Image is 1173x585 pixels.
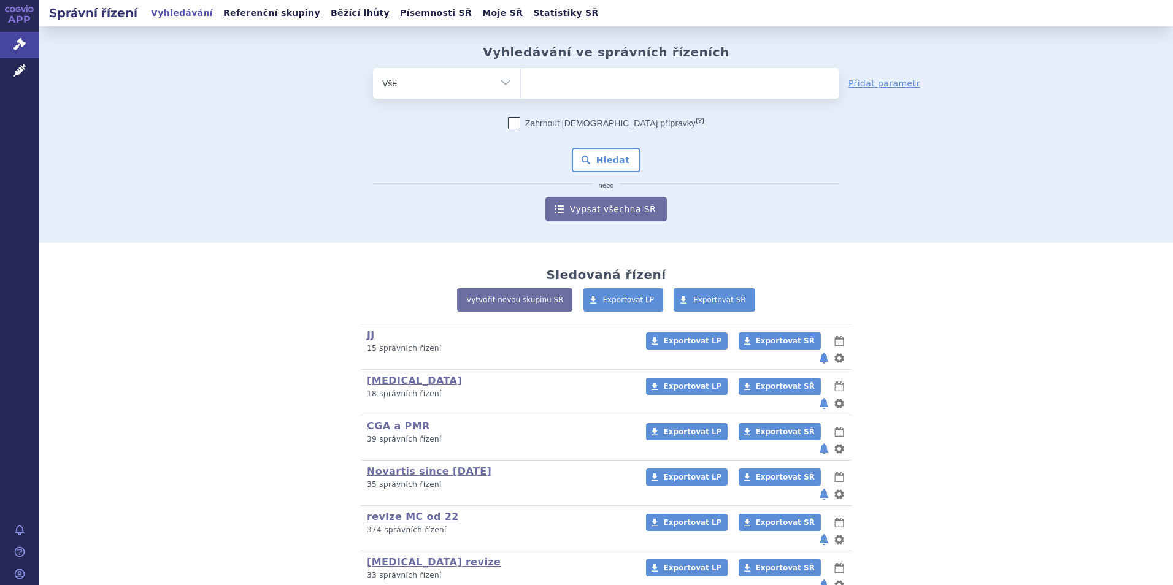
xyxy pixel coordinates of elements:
[756,427,815,436] span: Exportovat SŘ
[756,382,815,391] span: Exportovat SŘ
[833,334,845,348] button: lhůty
[833,560,845,575] button: lhůty
[663,518,721,527] span: Exportovat LP
[367,343,630,354] p: 15 správních řízení
[818,532,830,547] button: notifikace
[833,515,845,530] button: lhůty
[603,296,655,304] span: Exportovat LP
[367,389,630,399] p: 18 správních řízení
[833,396,845,411] button: nastavení
[696,117,704,124] abbr: (?)
[756,337,815,345] span: Exportovat SŘ
[646,559,728,576] a: Exportovat LP
[396,5,475,21] a: Písemnosti SŘ
[483,45,729,59] h2: Vyhledávání ve správních řízeních
[663,427,721,436] span: Exportovat LP
[739,332,821,350] a: Exportovat SŘ
[663,382,721,391] span: Exportovat LP
[756,518,815,527] span: Exportovat SŘ
[572,148,641,172] button: Hledat
[739,378,821,395] a: Exportovat SŘ
[833,424,845,439] button: lhůty
[457,288,572,312] a: Vytvořit novou skupinu SŘ
[756,564,815,572] span: Exportovat SŘ
[833,487,845,502] button: nastavení
[818,442,830,456] button: notifikace
[546,267,666,282] h2: Sledovaná řízení
[367,420,430,432] a: CGA a PMR
[367,434,630,445] p: 39 správních řízení
[674,288,755,312] a: Exportovat SŘ
[545,197,667,221] a: Vypsat všechna SŘ
[220,5,324,21] a: Referenční skupiny
[739,559,821,576] a: Exportovat SŘ
[367,329,375,341] a: JJ
[663,564,721,572] span: Exportovat LP
[367,465,491,477] a: Novartis since [DATE]
[646,514,728,531] a: Exportovat LP
[529,5,602,21] a: Statistiky SŘ
[646,332,728,350] a: Exportovat LP
[833,470,845,484] button: lhůty
[818,487,830,502] button: notifikace
[756,473,815,481] span: Exportovat SŘ
[367,375,462,386] a: [MEDICAL_DATA]
[367,570,630,581] p: 33 správních řízení
[833,442,845,456] button: nastavení
[39,4,147,21] h2: Správní řízení
[367,525,630,535] p: 374 správních řízení
[147,5,217,21] a: Vyhledávání
[663,337,721,345] span: Exportovat LP
[367,511,459,522] a: revize MC od 22
[593,182,620,189] i: nebo
[739,514,821,531] a: Exportovat SŘ
[833,532,845,547] button: nastavení
[693,296,746,304] span: Exportovat SŘ
[367,556,501,568] a: [MEDICAL_DATA] revize
[646,468,728,486] a: Exportovat LP
[818,396,830,411] button: notifikace
[833,379,845,394] button: lhůty
[646,423,728,440] a: Exportovat LP
[583,288,664,312] a: Exportovat LP
[479,5,526,21] a: Moje SŘ
[739,423,821,440] a: Exportovat SŘ
[327,5,393,21] a: Běžící lhůty
[646,378,728,395] a: Exportovat LP
[508,117,704,129] label: Zahrnout [DEMOGRAPHIC_DATA] přípravky
[739,468,821,486] a: Exportovat SŘ
[663,473,721,481] span: Exportovat LP
[833,351,845,365] button: nastavení
[818,351,830,365] button: notifikace
[367,480,630,490] p: 35 správních řízení
[848,77,920,90] a: Přidat parametr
